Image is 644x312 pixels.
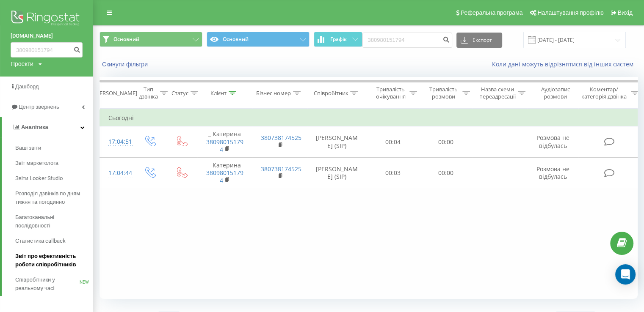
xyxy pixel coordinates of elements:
td: 00:00 [420,126,473,158]
button: Експорт [456,33,502,48]
div: Назва схеми переадресації [479,86,516,100]
td: [PERSON_NAME] (SIP) [307,157,367,189]
a: 380980151794 [206,169,243,184]
a: Багатоканальні послідовності [15,210,93,233]
div: 17:04:51 [108,134,125,150]
span: Налаштування профілю [537,9,603,16]
span: Розподіл дзвінків по дням тижня та погодинно [15,189,89,206]
img: Ringostat logo [11,8,83,30]
td: _ Катерина [197,157,252,189]
a: Аналiтика [2,117,93,137]
span: Дашборд [15,83,39,90]
span: Звіти Looker Studio [15,174,63,183]
div: Статус [171,90,188,97]
a: Ваші звіти [15,140,93,156]
a: 380738174525 [261,165,301,173]
a: Звіти Looker Studio [15,171,93,186]
div: Тип дзвінка [139,86,158,100]
a: Звіт маркетолога [15,156,93,171]
div: [PERSON_NAME] [94,90,137,97]
input: Пошук за номером [11,42,83,57]
span: Звіт про ефективність роботи співробітників [15,252,89,269]
span: Співробітники у реальному часі [15,276,80,293]
div: 17:04:44 [108,165,125,181]
div: Тривалість очікування [374,86,407,100]
button: Графік [314,32,362,47]
div: Бізнес номер [256,90,291,97]
button: Скинути фільтри [100,60,152,68]
td: [PERSON_NAME] (SIP) [307,126,367,158]
a: Розподіл дзвінків по дням тижня та погодинно [15,186,93,210]
button: Основний [100,32,202,47]
span: Ваші звіти [15,144,41,152]
td: _ Катерина [197,126,252,158]
div: Проекти [11,60,33,68]
span: Багатоканальні послідовності [15,213,89,230]
button: Основний [207,32,310,47]
td: 00:00 [420,157,473,189]
span: Вихід [618,9,633,16]
span: Розмова не відбулась [536,165,569,181]
div: Open Intercom Messenger [615,264,636,285]
a: Статистика callback [15,233,93,249]
div: Співробітник [313,90,348,97]
span: Центр звернень [19,104,59,110]
span: Аналiтика [21,124,48,130]
a: 380980151794 [206,138,243,153]
div: Коментар/категорія дзвінка [579,86,629,100]
span: Графік [330,36,347,42]
a: 380738174525 [261,134,301,142]
div: Аудіозапис розмови [535,86,576,100]
a: Співробітники у реальному часіNEW [15,272,93,296]
div: Тривалість розмови [427,86,460,100]
span: Звіт маркетолога [15,159,58,167]
input: Пошук за номером [362,33,452,48]
div: Клієнт [210,90,227,97]
a: [DOMAIN_NAME] [11,32,83,40]
span: Реферальна програма [461,9,523,16]
span: Розмова не відбулась [536,134,569,149]
span: Основний [113,36,139,43]
span: Статистика callback [15,237,66,245]
td: 00:03 [367,157,420,189]
a: Звіт про ефективність роботи співробітників [15,249,93,272]
td: 00:04 [367,126,420,158]
a: Коли дані можуть відрізнятися вiд інших систем [492,60,638,68]
td: Сьогодні [100,109,642,126]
